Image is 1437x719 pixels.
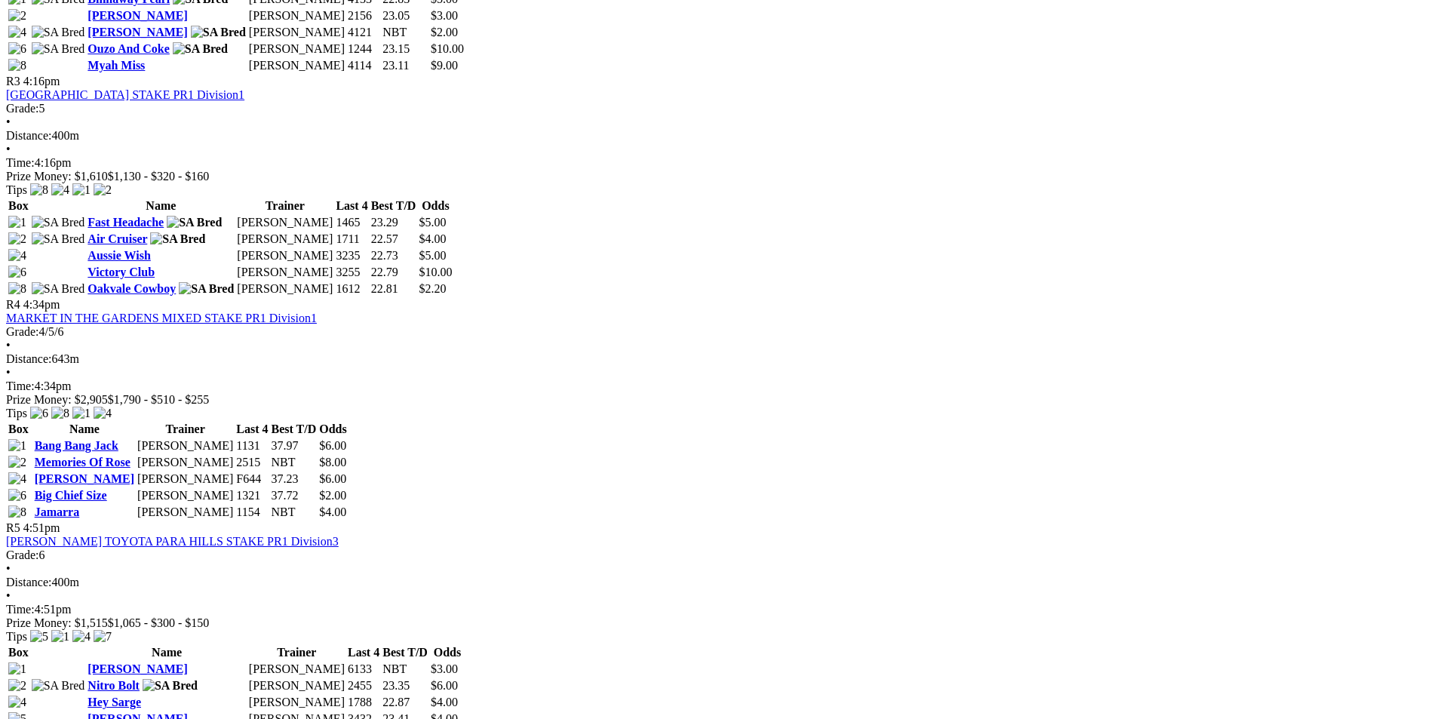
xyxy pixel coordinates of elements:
[88,42,169,55] a: Ouzo And Coke
[382,695,428,710] td: 22.87
[6,156,1431,170] div: 4:16pm
[143,679,198,693] img: SA Bred
[248,678,345,693] td: [PERSON_NAME]
[248,645,345,660] th: Trainer
[335,265,368,280] td: 3255
[51,183,69,197] img: 4
[94,183,112,197] img: 2
[30,183,48,197] img: 8
[87,645,247,660] th: Name
[88,679,140,692] a: Nitro Bolt
[370,281,417,297] td: 22.81
[150,232,205,246] img: SA Bred
[347,695,380,710] td: 1788
[248,8,345,23] td: [PERSON_NAME]
[8,42,26,56] img: 6
[87,198,235,214] th: Name
[8,489,26,502] img: 6
[370,265,417,280] td: 22.79
[137,438,234,453] td: [PERSON_NAME]
[382,645,428,660] th: Best T/D
[6,379,35,392] span: Time:
[319,505,346,518] span: $4.00
[32,679,85,693] img: SA Bred
[419,232,446,245] span: $4.00
[335,232,368,247] td: 1711
[8,59,26,72] img: 8
[6,102,39,115] span: Grade:
[88,59,145,72] a: Myah Miss
[270,505,317,520] td: NBT
[6,576,1431,589] div: 400m
[191,26,246,39] img: SA Bred
[35,505,80,518] a: Jamarra
[6,576,51,588] span: Distance:
[32,26,85,39] img: SA Bred
[88,232,147,245] a: Air Cruiser
[8,456,26,469] img: 2
[236,215,333,230] td: [PERSON_NAME]
[23,298,60,311] span: 4:34pm
[6,548,1431,562] div: 6
[236,248,333,263] td: [PERSON_NAME]
[6,183,27,196] span: Tips
[6,298,20,311] span: R4
[6,325,39,338] span: Grade:
[347,645,380,660] th: Last 4
[94,630,112,644] img: 7
[8,266,26,279] img: 6
[8,282,26,296] img: 8
[137,422,234,437] th: Trainer
[108,393,210,406] span: $1,790 - $510 - $255
[6,129,51,142] span: Distance:
[248,695,345,710] td: [PERSON_NAME]
[347,678,380,693] td: 2455
[34,422,135,437] th: Name
[88,216,164,229] a: Fast Headache
[319,456,346,469] span: $8.00
[236,281,333,297] td: [PERSON_NAME]
[419,282,446,295] span: $2.20
[235,505,269,520] td: 1154
[419,249,446,262] span: $5.00
[236,232,333,247] td: [PERSON_NAME]
[235,488,269,503] td: 1321
[319,439,346,452] span: $6.00
[430,645,465,660] th: Odds
[23,521,60,534] span: 4:51pm
[72,630,91,644] img: 4
[6,115,11,128] span: •
[6,352,51,365] span: Distance:
[173,42,228,56] img: SA Bred
[319,489,346,502] span: $2.00
[6,603,35,616] span: Time:
[6,312,317,324] a: MARKET IN THE GARDENS MIXED STAKE PR1 Division1
[8,439,26,453] img: 1
[431,9,458,22] span: $3.00
[72,183,91,197] img: 1
[6,548,39,561] span: Grade:
[6,521,20,534] span: R5
[8,26,26,39] img: 4
[235,422,269,437] th: Last 4
[35,439,118,452] a: Bang Bang Jack
[88,662,187,675] a: [PERSON_NAME]
[8,422,29,435] span: Box
[35,456,130,469] a: Memories Of Rose
[6,379,1431,393] div: 4:34pm
[137,505,234,520] td: [PERSON_NAME]
[6,75,20,88] span: R3
[6,589,11,602] span: •
[167,216,222,229] img: SA Bred
[51,630,69,644] img: 1
[6,170,1431,183] div: Prize Money: $1,610
[108,616,210,629] span: $1,065 - $300 - $150
[6,129,1431,143] div: 400m
[270,438,317,453] td: 37.97
[88,266,155,278] a: Victory Club
[94,407,112,420] img: 4
[335,198,368,214] th: Last 4
[23,75,60,88] span: 4:16pm
[88,9,187,22] a: [PERSON_NAME]
[347,41,380,57] td: 1244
